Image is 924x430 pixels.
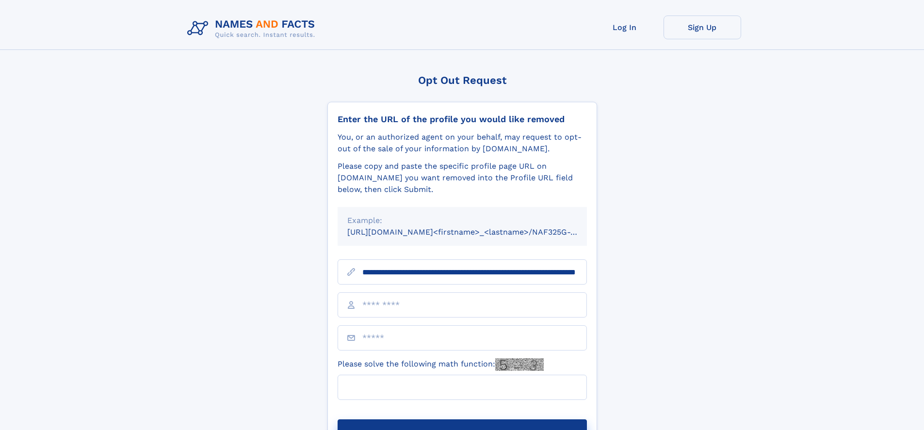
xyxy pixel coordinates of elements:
[347,215,577,226] div: Example:
[664,16,741,39] a: Sign Up
[327,74,597,86] div: Opt Out Request
[338,160,587,195] div: Please copy and paste the specific profile page URL on [DOMAIN_NAME] you want removed into the Pr...
[338,131,587,155] div: You, or an authorized agent on your behalf, may request to opt-out of the sale of your informatio...
[347,227,605,237] small: [URL][DOMAIN_NAME]<firstname>_<lastname>/NAF325G-xxxxxxxx
[338,114,587,125] div: Enter the URL of the profile you would like removed
[586,16,664,39] a: Log In
[183,16,323,42] img: Logo Names and Facts
[338,358,544,371] label: Please solve the following math function:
